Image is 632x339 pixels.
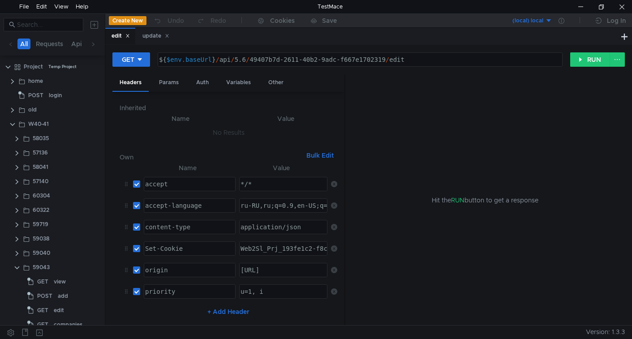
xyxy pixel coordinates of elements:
[322,17,337,24] div: Save
[33,218,48,231] div: 59719
[17,20,78,30] input: Search...
[213,129,245,137] nz-embed-empty: No Results
[122,55,134,64] div: GET
[303,150,337,161] button: Bulk Edit
[54,304,64,317] div: edit
[24,60,43,73] div: Project
[586,326,625,339] span: Version: 1.3.3
[204,306,253,317] button: + Add Header
[127,113,234,124] th: Name
[37,304,48,317] span: GET
[69,39,85,49] button: Api
[112,52,150,67] button: GET
[451,196,464,204] span: RUN
[28,103,37,116] div: old
[189,74,216,91] div: Auth
[120,103,337,113] h6: Inherited
[17,39,30,49] button: All
[146,14,190,27] button: Undo
[261,74,291,91] div: Other
[112,31,130,41] div: edit
[142,31,169,41] div: update
[48,60,77,73] div: Temp Project
[58,289,68,303] div: add
[37,318,48,331] span: GET
[33,232,49,245] div: 59038
[432,195,538,205] span: Hit the button to get a response
[570,52,610,67] button: RUN
[270,15,295,26] div: Cookies
[236,163,327,173] th: Value
[33,246,50,260] div: 59040
[37,275,48,288] span: GET
[168,15,184,26] div: Undo
[33,39,66,49] button: Requests
[120,152,303,163] h6: Own
[607,15,626,26] div: Log In
[28,117,49,131] div: W40-41
[152,74,186,91] div: Params
[109,16,146,25] button: Create New
[190,14,232,27] button: Redo
[33,189,50,202] div: 60304
[512,17,543,25] div: (local) local
[234,113,337,124] th: Value
[33,160,48,174] div: 58041
[140,163,236,173] th: Name
[211,15,226,26] div: Redo
[54,275,66,288] div: view
[33,261,50,274] div: 59043
[33,132,49,145] div: 58035
[33,203,49,217] div: 60322
[33,175,48,188] div: 57140
[112,74,149,92] div: Headers
[28,89,43,102] span: POST
[54,318,82,331] div: companies
[28,74,43,88] div: home
[37,289,52,303] span: POST
[219,74,258,91] div: Variables
[490,13,552,28] button: (local) local
[49,89,62,102] div: login
[33,146,48,159] div: 57136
